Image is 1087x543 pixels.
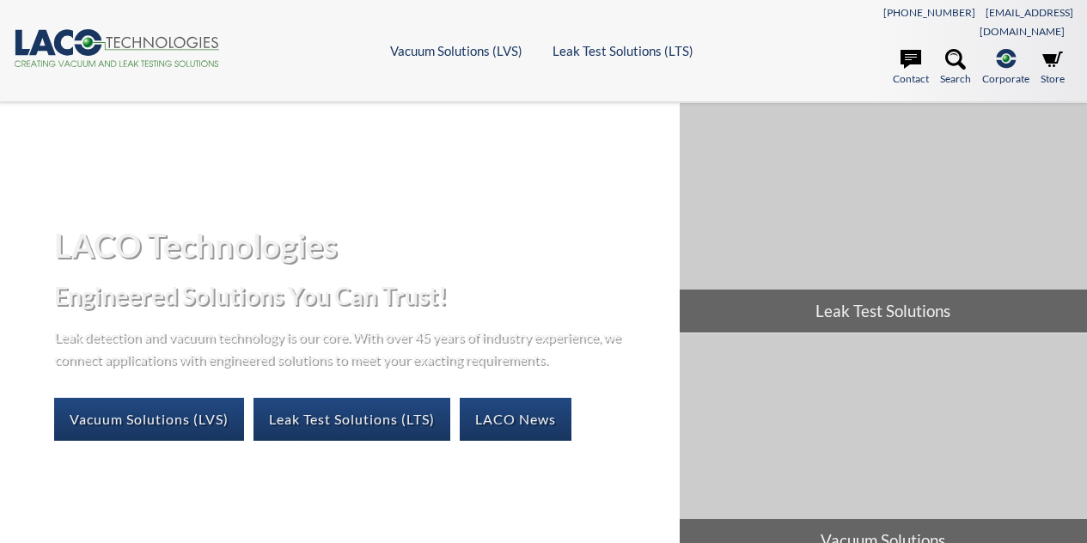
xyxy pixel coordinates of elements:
a: [EMAIL_ADDRESS][DOMAIN_NAME] [980,6,1073,38]
h1: LACO Technologies [54,224,665,266]
a: Contact [893,49,929,87]
a: Leak Test Solutions (LTS) [553,43,693,58]
a: Leak Test Solutions (LTS) [253,398,450,441]
a: LACO News [460,398,571,441]
span: Leak Test Solutions [680,290,1087,333]
a: Vacuum Solutions (LVS) [54,398,244,441]
span: Corporate [982,70,1029,87]
h2: Engineered Solutions You Can Trust! [54,280,665,312]
a: Leak Test Solutions [680,103,1087,332]
a: Store [1041,49,1065,87]
a: [PHONE_NUMBER] [883,6,975,19]
a: Search [940,49,971,87]
p: Leak detection and vacuum technology is our core. With over 45 years of industry experience, we c... [54,326,630,369]
a: Vacuum Solutions (LVS) [390,43,522,58]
